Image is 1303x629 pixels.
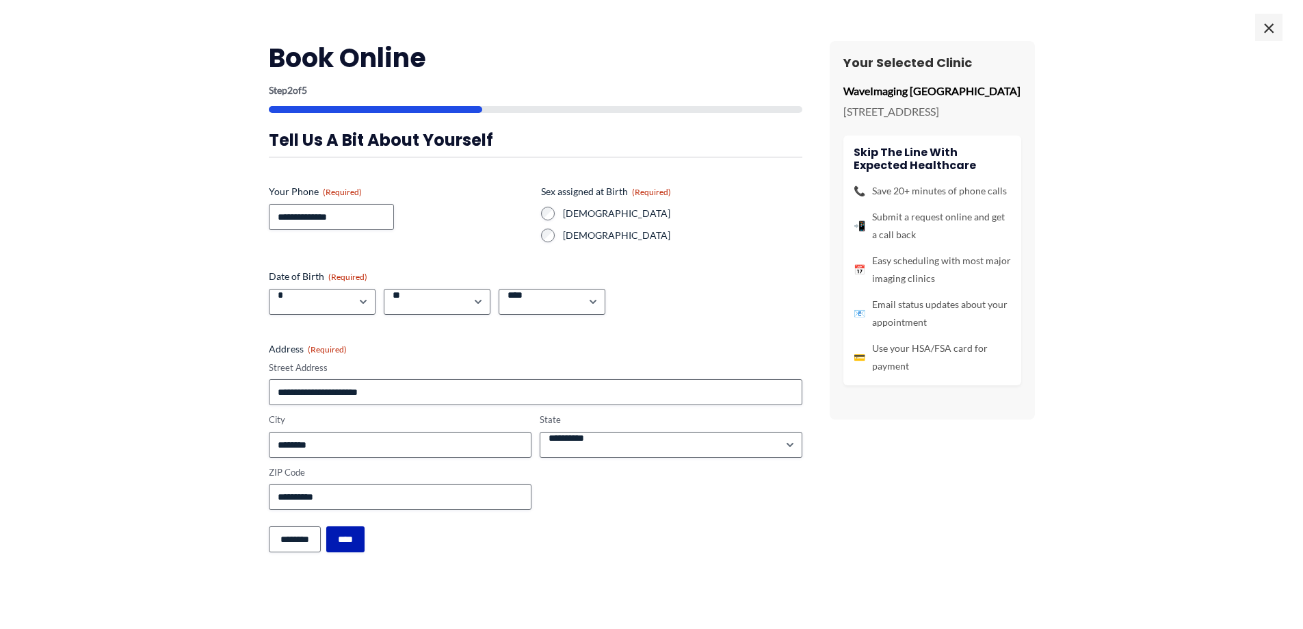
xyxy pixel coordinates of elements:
span: × [1255,14,1282,41]
li: Use your HSA/FSA card for payment [854,339,1011,375]
li: Save 20+ minutes of phone calls [854,182,1011,200]
label: Your Phone [269,185,530,198]
span: (Required) [323,187,362,197]
h3: Tell us a bit about yourself [269,129,802,151]
label: [DEMOGRAPHIC_DATA] [563,207,802,220]
label: ZIP Code [269,466,531,479]
span: 📧 [854,305,865,322]
label: Street Address [269,361,802,374]
span: (Required) [328,272,367,282]
span: 📅 [854,261,865,279]
li: Email status updates about your appointment [854,296,1011,331]
label: [DEMOGRAPHIC_DATA] [563,229,802,242]
h3: Your Selected Clinic [843,55,1021,70]
label: State [540,413,802,426]
span: (Required) [632,187,671,197]
li: Easy scheduling with most major imaging clinics [854,252,1011,287]
span: 📞 [854,182,865,200]
h2: Book Online [269,41,802,75]
h4: Skip the line with Expected Healthcare [854,146,1011,172]
span: 💳 [854,348,865,366]
p: Step of [269,86,802,95]
legend: Address [269,342,347,356]
span: (Required) [308,344,347,355]
legend: Sex assigned at Birth [541,185,671,198]
p: [STREET_ADDRESS] [843,101,1021,122]
legend: Date of Birth [269,270,367,283]
span: 📲 [854,217,865,235]
span: 2 [287,84,293,96]
span: 5 [302,84,307,96]
p: WaveImaging [GEOGRAPHIC_DATA] [843,81,1021,101]
label: City [269,413,531,426]
li: Submit a request online and get a call back [854,208,1011,244]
